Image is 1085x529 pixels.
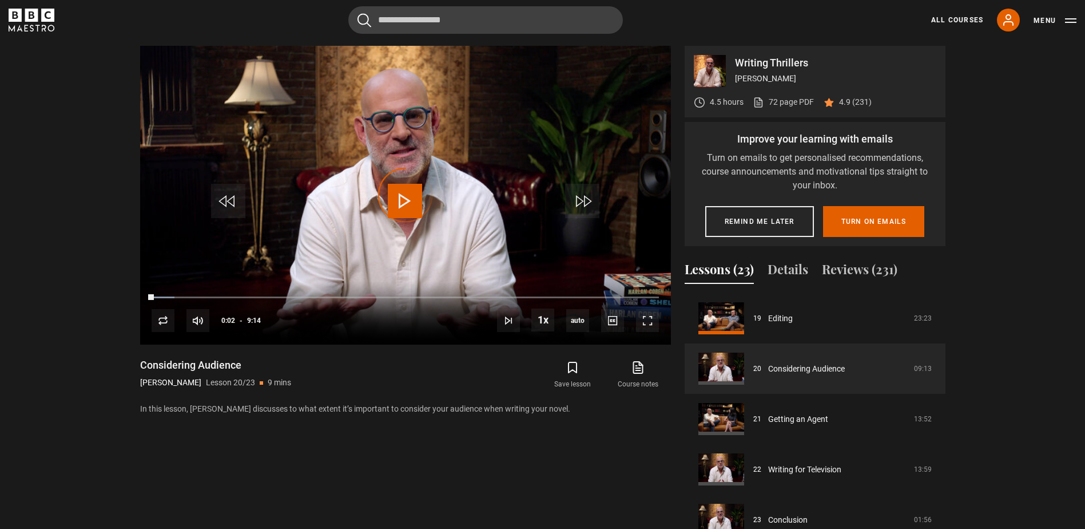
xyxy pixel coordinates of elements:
[531,309,554,331] button: Playback Rate
[348,6,623,34] input: Search
[694,131,936,147] p: Improve your learning with emails
[705,206,814,237] button: Remind me later
[753,96,814,108] a: 72 page PDF
[152,309,174,332] button: Replay
[694,151,936,192] p: Turn on emails to get personalised recommendations, course announcements and motivational tips st...
[152,297,658,299] div: Progress Bar
[497,309,520,332] button: Next Lesson
[357,13,371,27] button: Submit the search query
[823,206,925,237] button: Turn on emails
[566,309,589,332] span: auto
[768,514,808,526] a: Conclusion
[268,377,291,389] p: 9 mins
[768,413,828,425] a: Getting an Agent
[540,358,605,392] button: Save lesson
[768,464,841,476] a: Writing for Television
[839,96,872,108] p: 4.9 (231)
[605,358,670,392] a: Course notes
[186,309,209,332] button: Mute
[931,15,983,25] a: All Courses
[9,9,54,31] svg: BBC Maestro
[601,309,624,332] button: Captions
[140,403,671,415] p: In this lesson, [PERSON_NAME] discusses to what extent it’s important to consider your audience w...
[768,363,845,375] a: Considering Audience
[685,260,754,284] button: Lessons (23)
[240,317,243,325] span: -
[206,377,255,389] p: Lesson 20/23
[140,46,671,345] video-js: Video Player
[1034,15,1076,26] button: Toggle navigation
[822,260,897,284] button: Reviews (231)
[221,310,235,331] span: 0:02
[768,260,808,284] button: Details
[735,58,936,68] p: Writing Thrillers
[735,73,936,85] p: [PERSON_NAME]
[247,310,261,331] span: 9:14
[140,377,201,389] p: [PERSON_NAME]
[636,309,659,332] button: Fullscreen
[566,309,589,332] div: Current quality: 720p
[710,96,744,108] p: 4.5 hours
[768,313,793,325] a: Editing
[140,358,291,372] h1: Considering Audience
